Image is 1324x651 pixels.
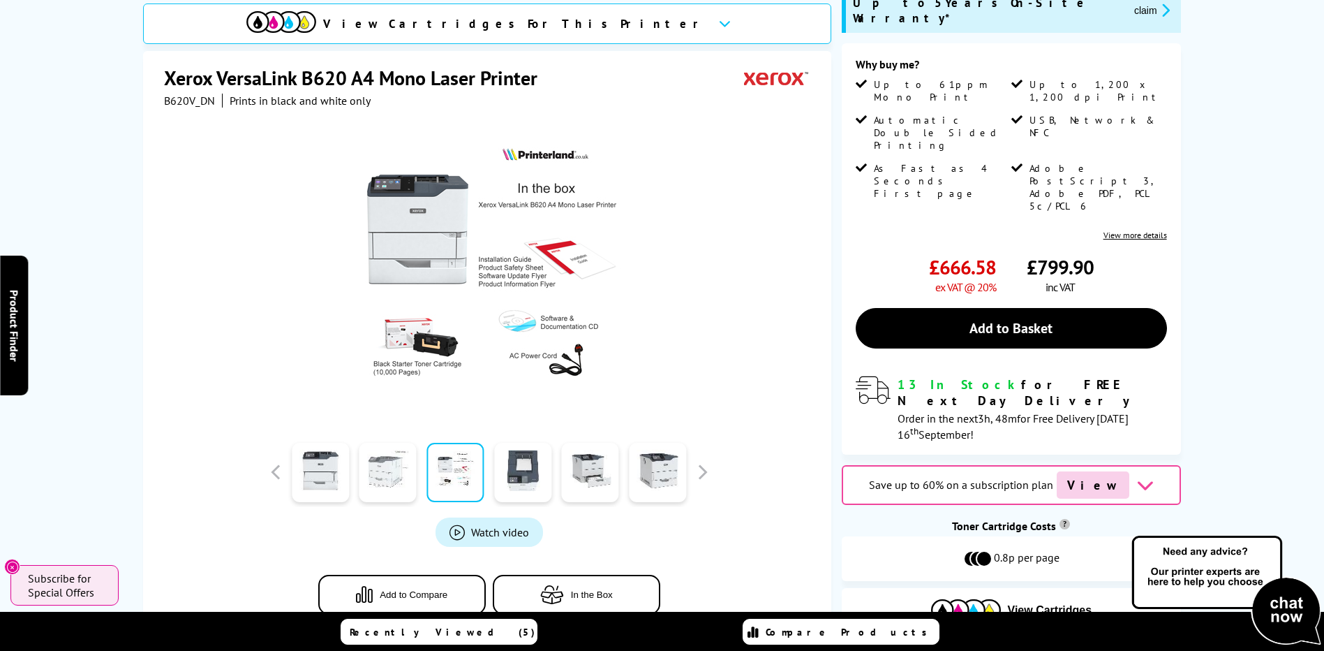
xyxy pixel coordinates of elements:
[898,376,1167,409] div: for FREE Next Day Delivery
[874,78,1008,103] span: Up to 61ppm Mono Print
[1029,78,1163,103] span: Up to 1,200 x 1,200 dpi Print
[318,575,486,615] button: Add to Compare
[766,626,935,638] span: Compare Products
[436,518,543,547] a: Product_All_Videos
[898,411,1129,441] span: Order in the next for Free Delivery [DATE] 16 September!
[230,94,371,108] i: Prints in black and white only
[874,114,1008,152] span: Automatic Double Sided Printing
[869,478,1053,492] span: Save up to 60% on a subscription plan
[246,11,316,33] img: cmyk-icon.svg
[1057,471,1129,499] span: View
[1130,2,1174,18] button: promo-description
[380,590,447,600] span: Add to Compare
[323,16,707,31] span: View Cartridges For This Printer
[4,559,20,575] button: Close
[898,376,1021,393] span: 13 In Stock
[164,94,215,108] span: B620V_DN
[856,376,1167,441] div: modal_delivery
[350,626,535,638] span: Recently Viewed (5)
[852,599,1170,622] button: View Cartridges
[743,619,939,645] a: Compare Products
[856,308,1167,349] a: Add to Basket
[7,290,21,362] span: Product Finder
[1103,230,1167,240] a: View more details
[352,136,626,409] img: Xerox VersaLink B620 Thumbnail
[164,65,551,91] h1: Xerox VersaLink B620 A4 Mono Laser Printer
[931,599,1001,621] img: Cartridges
[1029,114,1163,139] span: USB, Network & NFC
[1046,280,1075,294] span: inc VAT
[994,550,1059,567] span: 0.8p per page
[856,57,1167,78] div: Why buy me?
[341,619,537,645] a: Recently Viewed (5)
[1029,162,1163,212] span: Adobe PostScript 3, Adobe PDF, PCL 5c/PCL 6
[929,254,996,280] span: £666.58
[1129,534,1324,648] img: Open Live Chat window
[910,425,918,437] sup: th
[571,590,613,600] span: In the Box
[1027,254,1094,280] span: £799.90
[28,571,105,599] span: Subscribe for Special Offers
[1059,519,1070,529] sup: Cost per page
[1008,604,1092,617] span: View Cartridges
[842,519,1181,533] div: Toner Cartridge Costs
[874,162,1008,200] span: As Fast as 4 Seconds First page
[978,411,1017,425] span: 3h, 48m
[471,525,529,539] span: Watch video
[935,280,996,294] span: ex VAT @ 20%
[493,575,660,615] button: In the Box
[744,65,808,91] img: Xerox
